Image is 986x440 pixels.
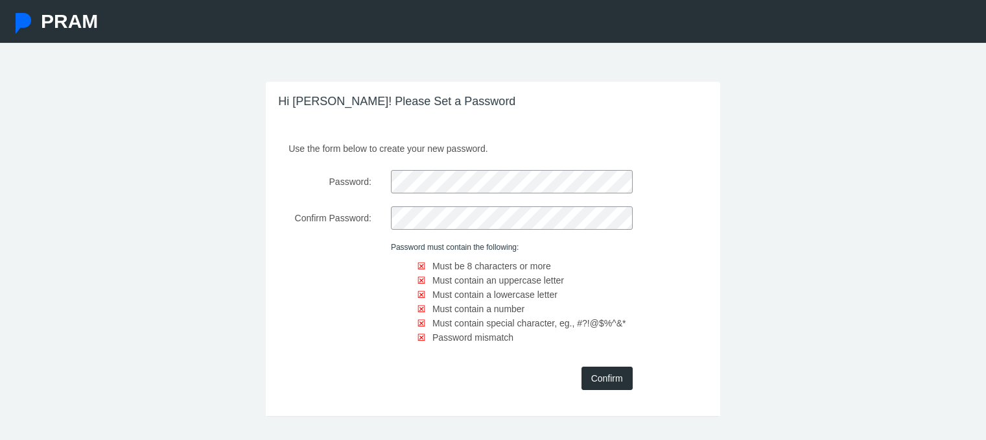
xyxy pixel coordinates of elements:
[432,289,558,300] span: Must contain a lowercase letter
[432,275,564,286] span: Must contain an uppercase letter
[432,304,524,314] span: Must contain a number
[266,82,720,122] h3: Hi [PERSON_NAME]! Please Set a Password
[279,137,707,156] p: Use the form below to create your new password.
[432,332,513,343] span: Password mismatch
[391,243,633,252] h6: Password must contain the following:
[269,206,381,230] label: Confirm Password:
[41,10,98,32] span: PRAM
[432,318,626,328] span: Must contain special character, eg., #?!@$%^&*
[13,13,34,34] img: Pram Partner
[581,367,633,390] input: Confirm
[432,261,551,271] span: Must be 8 characters or more
[269,170,381,193] label: Password:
